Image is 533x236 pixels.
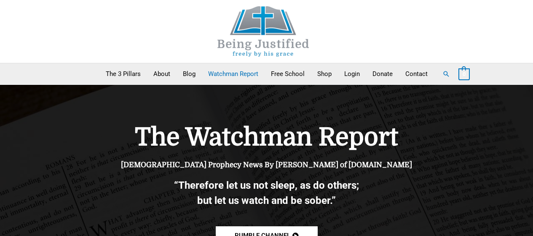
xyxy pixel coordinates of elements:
[147,63,177,84] a: About
[90,161,444,169] h4: [DEMOGRAPHIC_DATA] Prophecy News By [PERSON_NAME] of [DOMAIN_NAME]
[197,195,336,206] b: but let us watch and be sober.”
[174,179,359,191] b: “Therefore let us not sleep, as do others;
[265,63,311,84] a: Free School
[458,70,470,78] a: View Shopping Cart, empty
[200,6,327,57] img: Being Justified
[99,63,434,84] nav: Primary Site Navigation
[338,63,366,84] a: Login
[442,70,450,78] a: Search button
[366,63,399,84] a: Donate
[90,123,444,152] h1: The Watchman Report
[311,63,338,84] a: Shop
[463,71,466,77] span: 0
[399,63,434,84] a: Contact
[99,63,147,84] a: The 3 Pillars
[202,63,265,84] a: Watchman Report
[177,63,202,84] a: Blog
